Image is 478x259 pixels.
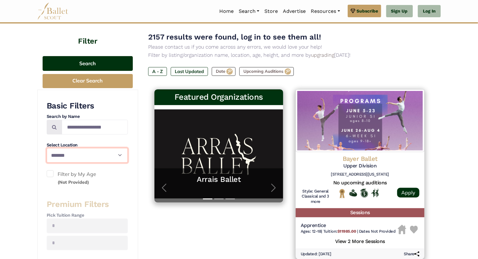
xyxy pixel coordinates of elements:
[397,188,419,198] a: Apply
[351,8,356,14] img: gem.svg
[148,43,431,51] p: Please contact us if you come across any errors, we would love your help!
[371,189,379,197] img: In Person
[37,21,138,47] h4: Filter
[301,155,419,163] h4: Bayer Ballet
[217,5,236,18] a: Home
[404,251,419,257] h6: Share
[296,89,424,152] img: Logo
[214,195,224,203] button: Slide 2
[171,67,208,76] label: Last Updated
[398,225,406,234] img: Housing Unavailable
[357,8,378,14] span: Subscribe
[410,226,418,234] img: Heart
[47,142,128,148] h4: Select Location
[47,212,128,219] h4: Pick Tuition Range
[337,229,356,234] b: $11985.00
[349,189,357,196] img: Offers Financial Aid
[212,67,236,76] label: Date
[239,67,294,76] label: Upcoming Auditions
[43,74,133,88] button: Clear Search
[301,180,419,186] h5: No upcoming auditions
[323,229,357,234] span: Tuition:
[418,5,441,18] a: Log In
[43,56,133,71] button: Search
[47,199,128,210] h3: Premium Filters
[159,92,278,103] h3: Featured Organizations
[301,229,396,234] h6: | |
[301,163,419,169] h5: Upper Division
[226,195,235,203] button: Slide 3
[301,172,419,177] h6: [STREET_ADDRESS][US_STATE]
[348,5,381,17] a: Subscribe
[47,170,128,186] label: Filter by My Age
[386,5,413,18] a: Sign Up
[47,114,128,120] h4: Search by Name
[148,67,167,76] label: A - Z
[148,51,431,59] p: Filter by listing/organization name, location, age, height, and more by [DATE]!
[203,195,212,203] button: Slide 1
[301,222,396,229] h5: Apprentice
[301,237,419,245] h5: View 2 More Sessions
[359,229,395,234] span: Dates Not Provided
[311,52,334,58] a: upgrading
[301,229,321,234] span: Ages: 12-18
[280,5,308,18] a: Advertise
[338,189,346,198] img: National
[47,101,128,111] h3: Basic Filters
[161,175,277,184] a: Arrais Ballet
[62,120,128,135] input: Search by names...
[308,5,342,18] a: Resources
[148,33,321,41] span: 2157 results were found, log in to see them all!
[262,5,280,18] a: Store
[301,251,331,257] h6: Updated: [DATE]
[58,179,89,185] small: (Not Provided)
[360,189,368,198] img: Offers Scholarship
[301,189,330,205] h6: Style: General Classical and 3 more
[296,208,424,217] h5: Sessions
[236,5,262,18] a: Search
